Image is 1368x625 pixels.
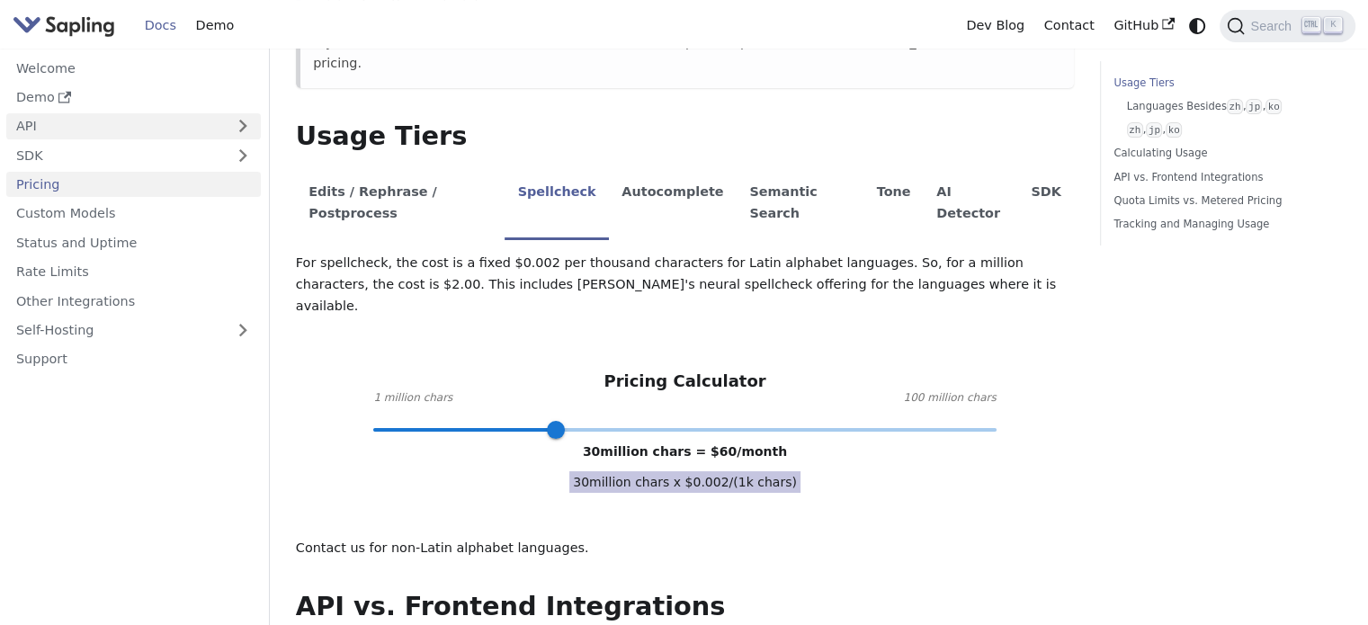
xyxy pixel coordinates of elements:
[1127,121,1329,138] a: zh,jp,ko
[6,201,261,227] a: Custom Models
[13,13,115,39] img: Sapling.ai
[903,389,996,407] span: 100 million chars
[373,389,452,407] span: 1 million chars
[609,169,737,240] li: Autocomplete
[1113,145,1336,162] a: Calculating Usage
[865,35,983,49] a: [EMAIL_ADDRESS]
[505,169,609,240] li: Spellcheck
[6,172,261,198] a: Pricing
[135,12,186,40] a: Docs
[1127,122,1143,138] code: zh
[1265,99,1282,114] code: ko
[737,169,863,240] li: Semantic Search
[296,121,1074,153] h2: Usage Tiers
[956,12,1033,40] a: Dev Blog
[1113,75,1336,92] a: Usage Tiers
[1324,17,1342,33] kbd: K
[186,12,244,40] a: Demo
[296,253,1074,317] p: For spellcheck, the cost is a fixed $0.002 per thousand characters for Latin alphabet languages. ...
[6,55,261,81] a: Welcome
[6,259,261,285] a: Rate Limits
[296,591,1074,623] h2: API vs. Frontend Integrations
[6,346,261,372] a: Support
[6,85,261,111] a: Demo
[6,142,225,168] a: SDK
[1246,99,1262,114] code: jp
[313,32,1061,76] p: If you need a self-hosted solution or a BAA for HIPAA compliance, please also contact for custom ...
[13,13,121,39] a: Sapling.ai
[1185,13,1211,39] button: Switch between dark and light mode (currently system mode)
[863,169,924,240] li: Tone
[296,538,1074,559] p: Contact us for non-Latin alphabet languages.
[924,169,1018,240] li: AI Detector
[6,288,261,314] a: Other Integrations
[225,113,261,139] button: Expand sidebar category 'API'
[583,444,787,459] span: 30 million chars = $ 60 /month
[1227,99,1243,114] code: zh
[1113,216,1336,233] a: Tracking and Managing Usage
[1018,169,1074,240] li: SDK
[1245,19,1302,33] span: Search
[6,229,261,255] a: Status and Uptime
[604,371,765,392] h3: Pricing Calculator
[1034,12,1104,40] a: Contact
[6,113,225,139] a: API
[1220,10,1355,42] button: Search (Ctrl+K)
[1146,122,1162,138] code: jp
[569,471,800,493] span: 30 million chars x $ 0.002 /(1k chars)
[1113,169,1336,186] a: API vs. Frontend Integrations
[296,169,505,240] li: Edits / Rephrase / Postprocess
[225,142,261,168] button: Expand sidebar category 'SDK'
[1104,12,1184,40] a: GitHub
[6,317,261,344] a: Self-Hosting
[1127,98,1329,115] a: Languages Besideszh,jp,ko
[1166,122,1182,138] code: ko
[1113,192,1336,210] a: Quota Limits vs. Metered Pricing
